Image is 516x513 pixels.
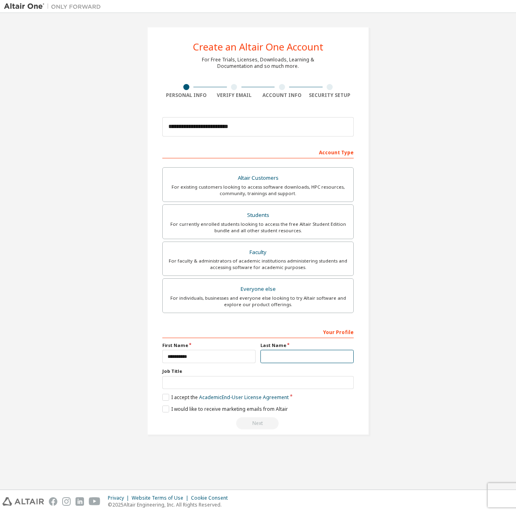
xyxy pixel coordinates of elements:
div: Create an Altair One Account [193,42,323,52]
div: For currently enrolled students looking to access the free Altair Student Edition bundle and all ... [168,221,348,234]
div: For Free Trials, Licenses, Downloads, Learning & Documentation and so much more. [202,57,314,69]
div: Everyone else [168,284,348,295]
div: Website Terms of Use [132,495,191,501]
div: Altair Customers [168,172,348,184]
div: Faculty [168,247,348,258]
label: Last Name [260,342,354,349]
div: For existing customers looking to access software downloads, HPC resources, community, trainings ... [168,184,348,197]
a: Academic End-User License Agreement [199,394,289,401]
div: Personal Info [162,92,210,99]
img: linkedin.svg [76,497,84,506]
div: For faculty & administrators of academic institutions administering students and accessing softwa... [168,258,348,271]
img: Altair One [4,2,105,11]
div: Students [168,210,348,221]
img: youtube.svg [89,497,101,506]
div: Verify Email [210,92,258,99]
label: I would like to receive marketing emails from Altair [162,406,288,412]
label: I accept the [162,394,289,401]
div: Privacy [108,495,132,501]
div: For individuals, businesses and everyone else looking to try Altair software and explore our prod... [168,295,348,308]
img: instagram.svg [62,497,71,506]
div: Account Type [162,145,354,158]
label: Job Title [162,368,354,374]
div: Cookie Consent [191,495,233,501]
div: Account Info [258,92,306,99]
div: Security Setup [306,92,354,99]
div: Read and acccept EULA to continue [162,417,354,429]
label: First Name [162,342,256,349]
p: © 2025 Altair Engineering, Inc. All Rights Reserved. [108,501,233,508]
div: Your Profile [162,325,354,338]
img: facebook.svg [49,497,57,506]
img: altair_logo.svg [2,497,44,506]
